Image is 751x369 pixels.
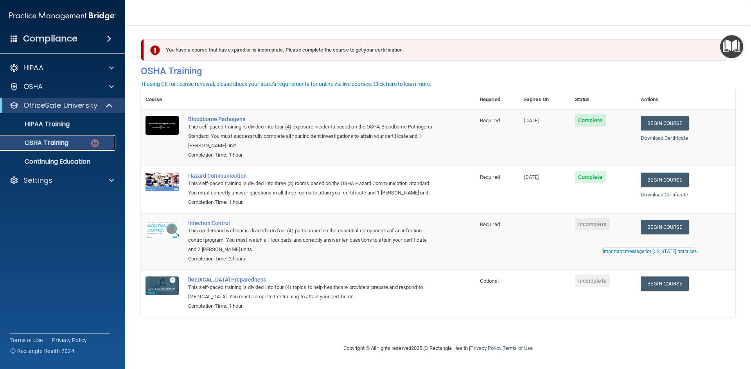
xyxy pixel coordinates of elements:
p: Settings [23,176,52,185]
span: Incomplete [575,275,610,287]
a: Download Certificate [641,192,688,198]
div: This self-paced training is divided into four (4) exposure incidents based on the OSHA Bloodborne... [188,122,436,150]
th: Expires On [519,90,570,109]
a: Terms of Use [10,336,43,344]
a: Hazard Communication [188,173,436,179]
span: [DATE] [524,174,539,180]
th: Required [475,90,519,109]
th: Course [141,90,183,109]
a: Privacy Policy [52,336,87,344]
div: This self-paced training is divided into three (3) rooms based on the OSHA Hazard Communication S... [188,179,436,198]
div: Completion Time: 2 hours [188,254,436,264]
p: HIPAA Training [5,120,70,128]
a: OfficeSafe University [9,101,113,110]
div: If using CE for license renewal, please check your state's requirements for online vs. live cours... [142,81,431,87]
div: Completion Time: 1 hour [188,198,436,207]
span: Required [480,174,500,180]
p: OSHA [23,82,43,91]
span: Incomplete [575,218,610,230]
p: Continuing Education [5,158,112,166]
img: PMB logo [9,8,116,24]
h4: Compliance [23,33,77,44]
img: exclamation-circle-solid-danger.72ef9ffc.png [150,45,160,55]
div: Completion Time: 1 hour [188,150,436,160]
span: Complete [575,171,606,183]
p: HIPAA [23,63,43,73]
img: danger-circle.6113f641.png [90,138,100,148]
span: Required [480,221,500,227]
span: Required [480,118,500,123]
div: Completion Time: 1 hour [188,301,436,311]
button: Read this if you are a dental practitioner in the state of CA [602,248,698,255]
div: This self-paced training is divided into four (4) topics to help healthcare providers prepare and... [188,283,436,301]
button: Open Resource Center [720,35,743,58]
a: Begin Course [641,173,688,187]
span: Ⓒ Rectangle Health 2024 [10,347,74,355]
button: If using CE for license renewal, please check your state's requirements for online vs. live cours... [141,80,433,88]
a: [MEDICAL_DATA] Preparedness [188,276,436,283]
a: Begin Course [641,276,688,291]
a: Terms of Use [503,345,533,351]
span: [DATE] [524,118,539,123]
div: Copyright © All rights reserved 2025 @ Rectangle Health | | [295,336,581,361]
div: Important message for [US_STATE] practices [603,249,697,254]
p: OSHA Training [5,139,68,147]
div: You have a course that has expired or is incomplete. Please complete the course to get your certi... [144,39,727,61]
th: Actions [636,90,735,109]
a: Begin Course [641,116,688,130]
a: Begin Course [641,220,688,234]
a: Bloodborne Pathogens [188,116,436,122]
span: Optional [480,278,499,284]
a: Infection Control [188,220,436,226]
a: Settings [9,176,114,185]
a: OSHA [9,82,114,91]
h4: OSHA Training [141,66,735,77]
div: This on-demand webinar is divided into four (4) parts based on the essential components of an inf... [188,226,436,254]
a: HIPAA [9,63,114,73]
a: Privacy Policy [470,345,501,351]
a: Download Certificate [641,135,688,141]
th: Status [570,90,636,109]
p: OfficeSafe University [23,101,97,110]
span: Complete [575,114,606,127]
